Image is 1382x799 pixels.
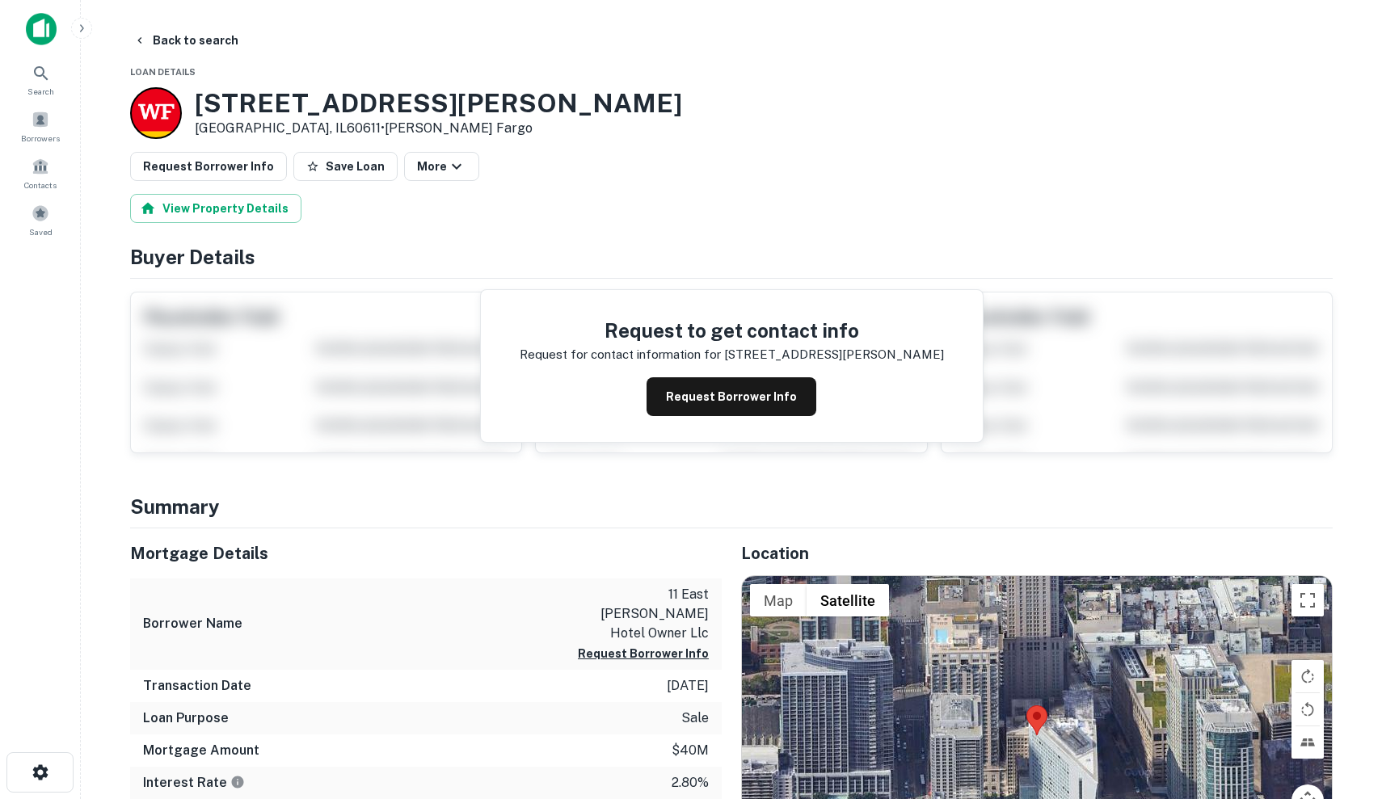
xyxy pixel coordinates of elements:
[130,492,1333,521] h4: Summary
[26,13,57,45] img: capitalize-icon.png
[130,242,1333,271] h4: Buyer Details
[672,773,709,793] p: 2.80%
[143,614,242,633] h6: Borrower Name
[21,132,60,145] span: Borrowers
[578,644,709,663] button: Request Borrower Info
[293,152,398,181] button: Save Loan
[5,104,76,148] a: Borrowers
[143,741,259,760] h6: Mortgage Amount
[724,345,944,364] p: [STREET_ADDRESS][PERSON_NAME]
[647,377,816,416] button: Request Borrower Info
[404,152,479,181] button: More
[520,345,721,364] p: Request for contact information for
[143,676,251,696] h6: Transaction Date
[130,152,287,181] button: Request Borrower Info
[1291,660,1324,692] button: Rotate map clockwise
[520,316,944,345] h4: Request to get contact info
[143,709,229,728] h6: Loan Purpose
[127,26,245,55] button: Back to search
[24,179,57,191] span: Contacts
[230,775,245,789] svg: The interest rates displayed on the website are for informational purposes only and may be report...
[667,676,709,696] p: [DATE]
[750,584,807,616] button: Show street map
[807,584,889,616] button: Show satellite imagery
[1291,726,1324,759] button: Tilt map
[672,741,709,760] p: $40m
[5,57,76,101] a: Search
[1291,693,1324,725] button: Rotate map counterclockwise
[1301,670,1382,747] iframe: Chat Widget
[563,585,709,643] p: 11 east [PERSON_NAME] hotel owner llc
[143,773,245,793] h6: Interest Rate
[741,541,1333,566] h5: Location
[27,85,54,98] span: Search
[130,194,301,223] button: View Property Details
[130,67,196,77] span: Loan Details
[130,541,722,566] h5: Mortgage Details
[195,119,682,138] p: [GEOGRAPHIC_DATA], IL60611 •
[681,709,709,728] p: sale
[1291,584,1324,616] button: Toggle fullscreen view
[195,88,682,119] h3: [STREET_ADDRESS][PERSON_NAME]
[5,198,76,242] a: Saved
[5,151,76,195] a: Contacts
[29,225,53,238] span: Saved
[385,120,533,136] a: [PERSON_NAME] Fargo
